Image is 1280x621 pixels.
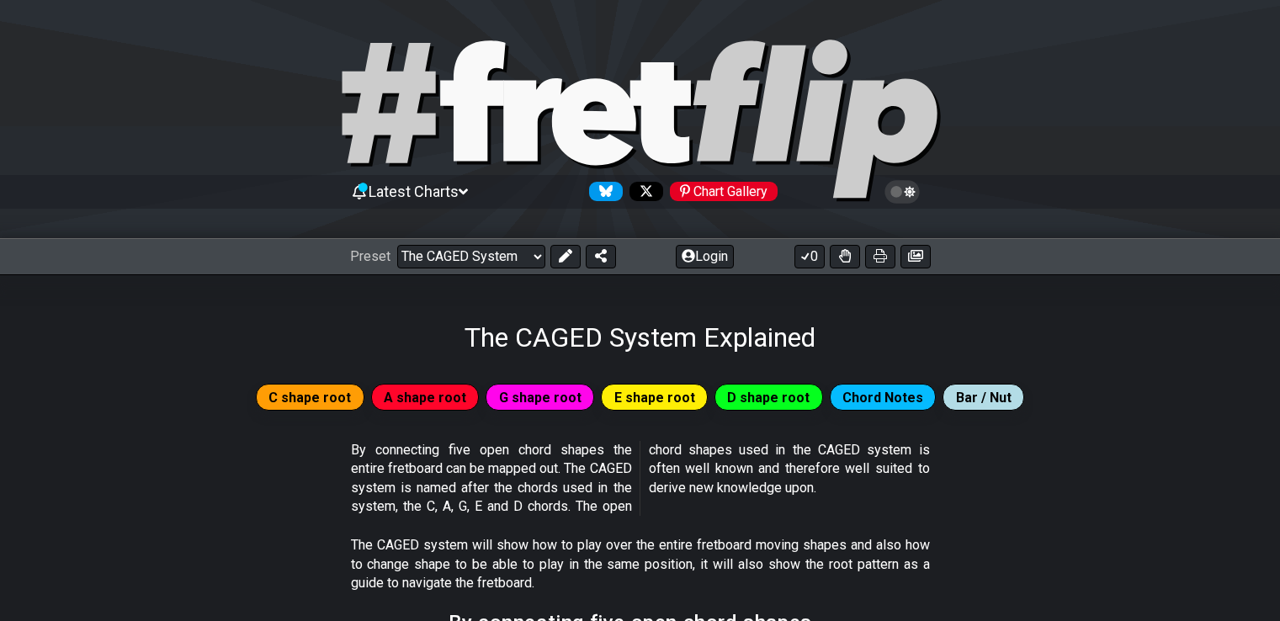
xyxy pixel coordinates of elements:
p: By connecting five open chord shapes the entire fretboard can be mapped out. The CAGED system is ... [351,441,930,517]
span: C shape root [268,385,351,410]
span: A shape root [384,385,466,410]
span: D shape root [727,385,810,410]
button: 0 [794,245,825,268]
button: Login [676,245,734,268]
select: Preset [397,245,545,268]
span: Chord Notes [842,385,923,410]
span: Latest Charts [369,183,459,200]
a: #fretflip at Pinterest [663,182,778,201]
span: Preset [350,248,390,264]
h1: The CAGED System Explained [465,321,815,353]
span: E shape root [614,385,695,410]
div: Chart Gallery [670,182,778,201]
button: Create image [900,245,931,268]
span: G shape root [499,385,582,410]
button: Print [865,245,895,268]
p: The CAGED system will show how to play over the entire fretboard moving shapes and also how to ch... [351,536,930,592]
button: Edit Preset [550,245,581,268]
span: Bar / Nut [956,385,1012,410]
a: Follow #fretflip at Bluesky [582,182,623,201]
span: Toggle light / dark theme [893,184,912,199]
a: Follow #fretflip at X [623,182,663,201]
button: Toggle Dexterity for all fretkits [830,245,860,268]
button: Share Preset [586,245,616,268]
